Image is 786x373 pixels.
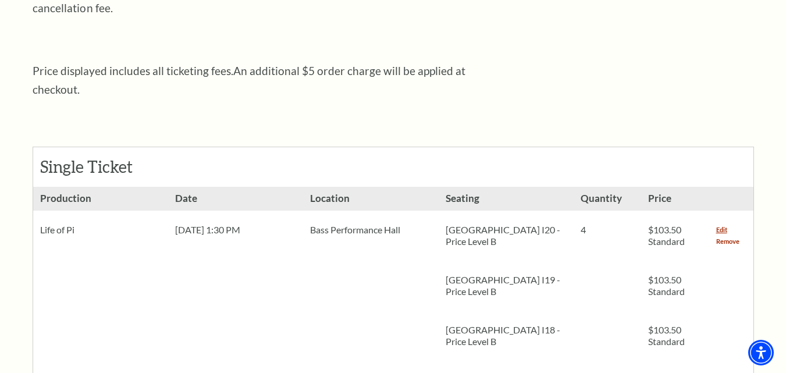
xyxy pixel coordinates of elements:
span: $103.50 Standard [648,224,685,247]
p: [GEOGRAPHIC_DATA] I20 - Price Level B [446,224,567,247]
h3: Date [168,187,303,211]
a: Edit [716,224,727,236]
span: An additional $5 order charge will be applied at checkout. [33,64,465,96]
div: [DATE] 1:30 PM [168,211,303,249]
span: $103.50 Standard [648,274,685,297]
span: Bass Performance Hall [310,224,400,235]
h3: Seating [439,187,574,211]
a: Remove [716,236,739,247]
h3: Price [641,187,709,211]
span: $103.50 Standard [648,324,685,347]
p: Price displayed includes all ticketing fees. [33,62,475,99]
h3: Location [303,187,438,211]
div: Accessibility Menu [748,340,774,365]
div: Life of Pi [33,211,168,249]
p: [GEOGRAPHIC_DATA] I18 - Price Level B [446,324,567,347]
p: 4 [581,224,634,236]
h3: Production [33,187,168,211]
p: [GEOGRAPHIC_DATA] I19 - Price Level B [446,274,567,297]
h2: Single Ticket [40,157,168,177]
h3: Quantity [574,187,641,211]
